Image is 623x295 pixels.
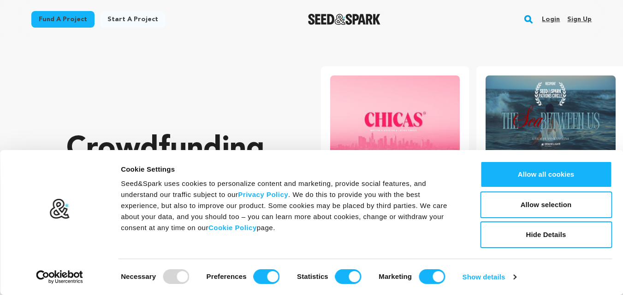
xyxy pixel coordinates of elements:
button: Allow all cookies [480,161,612,188]
strong: Marketing [379,272,412,280]
a: Fund a project [31,11,95,28]
a: Cookie Policy [208,224,257,231]
strong: Preferences [207,272,247,280]
p: Crowdfunding that . [66,131,284,242]
div: Seed&Spark uses cookies to personalize content and marketing, provide social features, and unders... [121,178,459,233]
img: Seed&Spark Logo Dark Mode [308,14,380,25]
a: Sign up [567,12,592,27]
img: CHICAS Pilot image [330,75,460,164]
img: logo [49,198,70,220]
a: Login [542,12,560,27]
a: Usercentrics Cookiebot - opens in a new window [19,270,100,284]
a: Start a project [100,11,166,28]
strong: Statistics [297,272,328,280]
div: Cookie Settings [121,164,459,175]
img: The Sea Between Us image [486,75,616,164]
a: Seed&Spark Homepage [308,14,380,25]
a: Privacy Policy [238,191,288,198]
button: Allow selection [480,191,612,218]
strong: Necessary [121,272,156,280]
a: Show details [463,270,516,284]
button: Hide Details [480,221,612,248]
